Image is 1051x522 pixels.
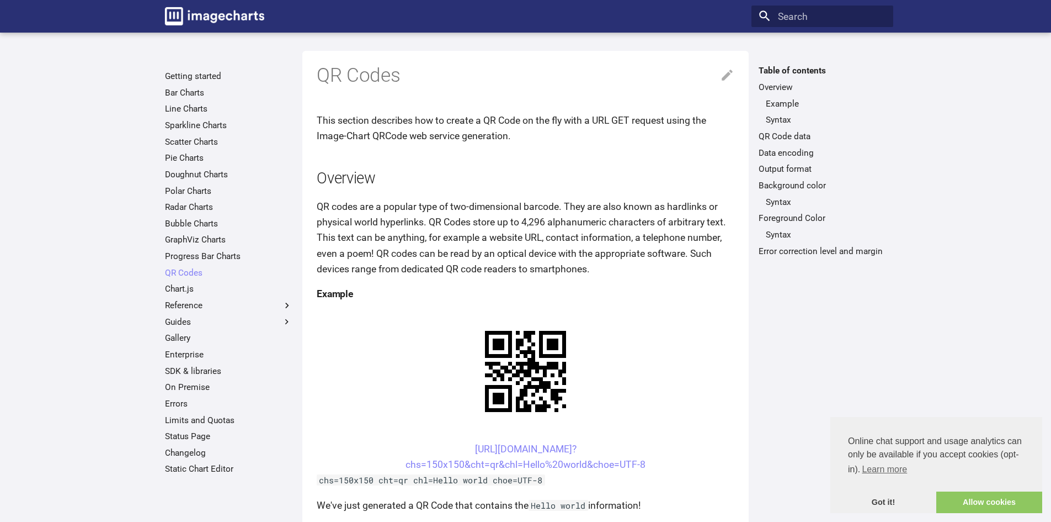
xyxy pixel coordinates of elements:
p: We've just generated a QR Code that contains the information! [317,498,734,513]
a: [URL][DOMAIN_NAME]?chs=150x150&cht=qr&chl=Hello%20world&choe=UTF-8 [406,444,645,470]
a: Gallery [165,333,292,344]
a: On Premise [165,382,292,393]
a: Line Charts [165,103,292,114]
a: Doughnut Charts [165,169,292,180]
h1: QR Codes [317,63,734,88]
div: cookieconsent [830,417,1042,513]
p: QR codes are a popular type of two-dimensional barcode. They are also known as hardlinks or physi... [317,199,734,277]
a: QR Code data [759,131,886,142]
a: Image-Charts documentation [160,2,269,30]
a: Changelog [165,447,292,458]
p: This section describes how to create a QR Code on the fly with a URL GET request using the Image-... [317,113,734,144]
h4: Example [317,286,734,302]
a: QR Codes [165,267,292,278]
a: Bubble Charts [165,218,292,229]
a: Polar Charts [165,186,292,197]
label: Reference [165,300,292,311]
label: Table of contents [751,65,893,76]
input: Search [751,6,893,28]
nav: Table of contents [751,65,893,256]
nav: Foreground Color [759,229,886,240]
nav: Background color [759,197,886,208]
code: chs=150x150 cht=qr chl=Hello world choe=UTF-8 [317,474,545,486]
a: Syntax [766,114,886,125]
a: Static Chart Editor [165,463,292,474]
a: Background color [759,180,886,191]
a: learn more about cookies [860,461,909,478]
a: Example [766,98,886,109]
a: Error correction level and margin [759,246,886,257]
a: Scatter Charts [165,136,292,147]
a: dismiss cookie message [830,492,936,514]
a: Getting started [165,71,292,82]
a: SDK & libraries [165,366,292,377]
a: Data encoding [759,147,886,159]
a: Foreground Color [759,213,886,224]
a: Enterprise [165,349,292,360]
img: chart [466,312,585,431]
a: Chart.js [165,283,292,294]
a: Syntax [766,229,886,240]
a: allow cookies [936,492,1042,514]
a: GraphViz Charts [165,234,292,245]
a: Radar Charts [165,202,292,213]
a: Errors [165,398,292,409]
code: Hello world [529,500,588,511]
span: Online chat support and usage analytics can only be available if you accept cookies (opt-in). [848,435,1025,478]
label: Guides [165,317,292,328]
a: Sparkline Charts [165,120,292,131]
a: Limits and Quotas [165,415,292,426]
a: Overview [759,82,886,93]
a: Syntax [766,197,886,208]
a: Pie Charts [165,152,292,164]
a: Progress Bar Charts [165,251,292,262]
a: Output format [759,164,886,175]
nav: Overview [759,98,886,126]
a: Bar Charts [165,87,292,98]
h2: Overview [317,168,734,189]
a: Status Page [165,431,292,442]
img: logo [165,7,264,25]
